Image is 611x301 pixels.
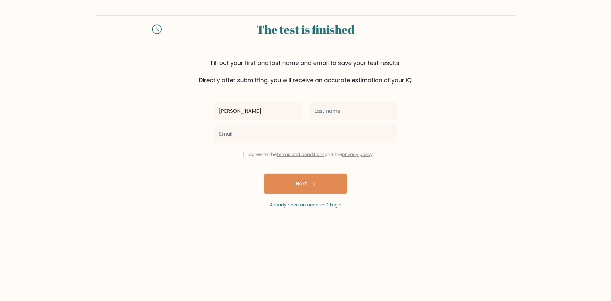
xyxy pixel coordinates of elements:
[214,102,302,120] input: First name
[95,59,516,84] div: Fill out your first and last name and email to save your test results. Directly after submitting,...
[342,151,373,158] a: privacy policy
[214,125,397,143] input: Email
[277,151,325,158] a: terms and conditions
[309,102,397,120] input: Last name
[247,151,373,158] label: I agree to the and the
[270,202,341,208] a: Already have an account? Login
[264,174,347,194] button: Next
[169,21,442,38] div: The test is finished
